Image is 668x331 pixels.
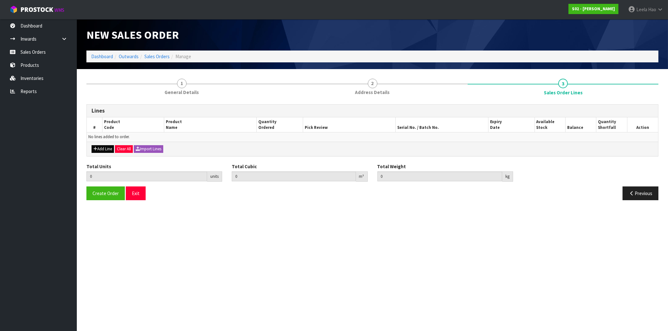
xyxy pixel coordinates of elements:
button: Import Lines [134,145,163,153]
input: Total Weight [377,171,502,181]
th: Quantity Shortfall [596,117,627,132]
h3: Lines [92,108,653,114]
th: Product Code [102,117,164,132]
a: Outwards [119,53,139,59]
input: Total Units [86,171,207,181]
button: Create Order [86,186,125,200]
label: Total Weight [377,163,406,170]
div: units [207,171,222,182]
th: Product Name [164,117,256,132]
span: General Details [165,89,199,96]
button: Previous [623,186,658,200]
span: 3 [558,79,568,88]
span: Sales Order Lines [544,89,583,96]
span: Address Details [355,89,390,96]
button: Exit [126,186,146,200]
span: 1 [177,79,187,88]
span: Sales Order Lines [86,99,658,205]
th: Balance [565,117,596,132]
td: No lines added to order. [87,132,658,142]
span: Leela [636,6,647,12]
th: Serial No. / Batch No. [396,117,488,132]
button: Add Line [92,145,114,153]
span: Hao [648,6,656,12]
span: New Sales Order [86,28,179,42]
th: Expiry Date [488,117,535,132]
span: 2 [368,79,377,88]
div: m³ [356,171,368,182]
a: Dashboard [91,53,113,59]
button: Clear All [115,145,133,153]
small: WMS [54,7,64,13]
th: Action [627,117,658,132]
strong: S02 - [PERSON_NAME] [572,6,615,12]
th: Available Stock [535,117,565,132]
span: Manage [175,53,191,59]
label: Total Units [86,163,111,170]
span: ProStock [20,5,53,14]
img: cube-alt.png [10,5,18,13]
th: # [87,117,102,132]
label: Total Cubic [232,163,257,170]
th: Quantity Ordered [257,117,303,132]
input: Total Cubic [232,171,356,181]
a: Sales Orders [144,53,170,59]
span: Create Order [93,190,119,196]
th: Pick Review [303,117,395,132]
div: kg [502,171,513,182]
